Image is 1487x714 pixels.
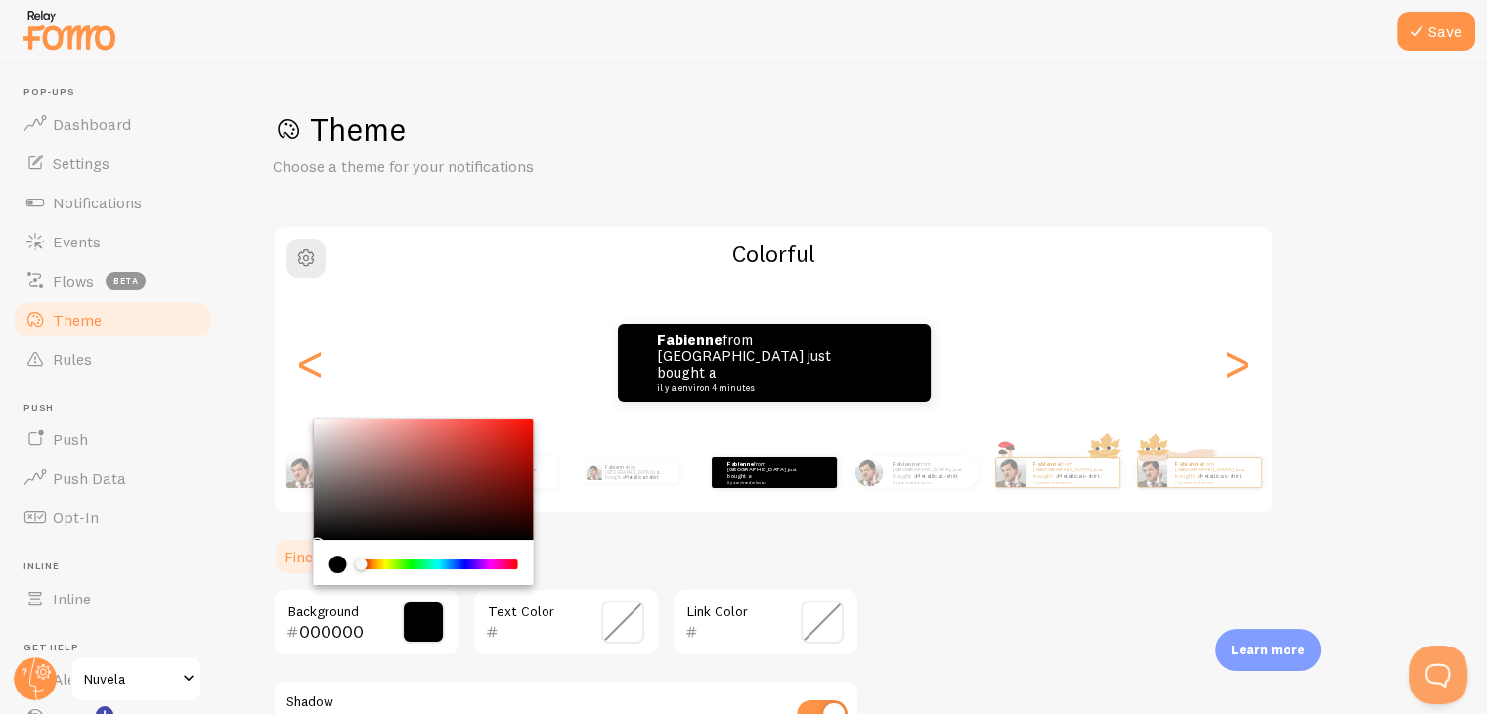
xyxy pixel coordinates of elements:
p: from [GEOGRAPHIC_DATA] just bought a [605,462,671,483]
a: Push [12,420,213,459]
strong: Fabienne [1033,460,1060,468]
span: Push [53,429,88,449]
a: Settings [12,144,213,183]
span: Flows [53,271,94,290]
strong: Fabienne [657,331,722,349]
img: Fomo [1137,458,1166,487]
a: Metallica t-shirt [751,472,793,480]
span: beta [106,272,146,290]
a: Dashboard [12,105,213,144]
span: Rules [53,349,92,369]
a: Flows beta [12,261,213,300]
small: il y a environ 4 minutes [467,480,547,484]
p: from [GEOGRAPHIC_DATA] just bought a [657,333,853,393]
span: Notifications [53,193,142,212]
a: Metallica t-shirt [1057,472,1099,480]
p: Choose a theme for your notifications [273,156,742,178]
strong: Fabienne [893,460,919,468]
span: Dashboard [53,114,131,134]
a: Opt-In [12,498,213,537]
span: Push [23,402,213,415]
a: Metallica t-shirt [717,363,822,381]
small: il y a environ 4 minutes [727,480,804,484]
img: Fomo [586,465,601,480]
h1: Theme [273,110,1440,150]
iframe: Help Scout Beacon - Open [1409,646,1467,704]
p: from [GEOGRAPHIC_DATA] just bought a [1175,460,1253,484]
div: Next slide [1225,292,1248,433]
span: Opt-In [53,508,99,527]
a: Notifications [12,183,213,222]
small: il y a environ 4 minutes [893,480,969,484]
strong: Fabienne [1175,460,1202,468]
p: from [GEOGRAPHIC_DATA] just bought a [893,460,971,484]
p: Learn more [1231,641,1305,659]
small: il y a environ 4 minutes [1175,480,1251,484]
small: il y a environ 4 minutes [1033,480,1110,484]
p: from [GEOGRAPHIC_DATA] just bought a [727,460,806,484]
strong: Fabienne [605,464,627,469]
span: Get Help [23,642,213,654]
span: Push Data [53,469,126,488]
a: Fine Tune [273,537,364,576]
h2: Colorful [275,239,1272,269]
span: Inline [23,560,213,573]
p: from [GEOGRAPHIC_DATA] just bought a [1033,460,1112,484]
a: Events [12,222,213,261]
div: Learn more [1215,629,1321,671]
img: Fomo [995,458,1025,487]
a: Inline [12,579,213,618]
span: Nuvela [84,667,177,691]
img: fomo-relay-logo-orange.svg [21,5,118,55]
img: Fomo [286,457,318,488]
div: Chrome color picker [314,419,534,585]
a: Metallica t-shirt [625,474,658,480]
a: Nuvela [70,655,202,702]
a: Theme [12,300,213,339]
div: current color is #000000 [329,556,347,573]
div: Previous slide [298,292,322,433]
a: Push Data [12,459,213,498]
span: Settings [53,154,109,173]
span: Pop-ups [23,86,213,99]
a: Metallica t-shirt [1199,472,1241,480]
span: Events [53,232,101,251]
a: Metallica t-shirt [916,472,958,480]
small: il y a environ 4 minutes [657,383,847,393]
strong: Fabienne [727,460,754,468]
span: Inline [53,589,91,608]
span: Theme [53,310,102,330]
img: Fomo [854,458,883,486]
a: Rules [12,339,213,379]
p: from [GEOGRAPHIC_DATA] just bought a [467,460,549,484]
